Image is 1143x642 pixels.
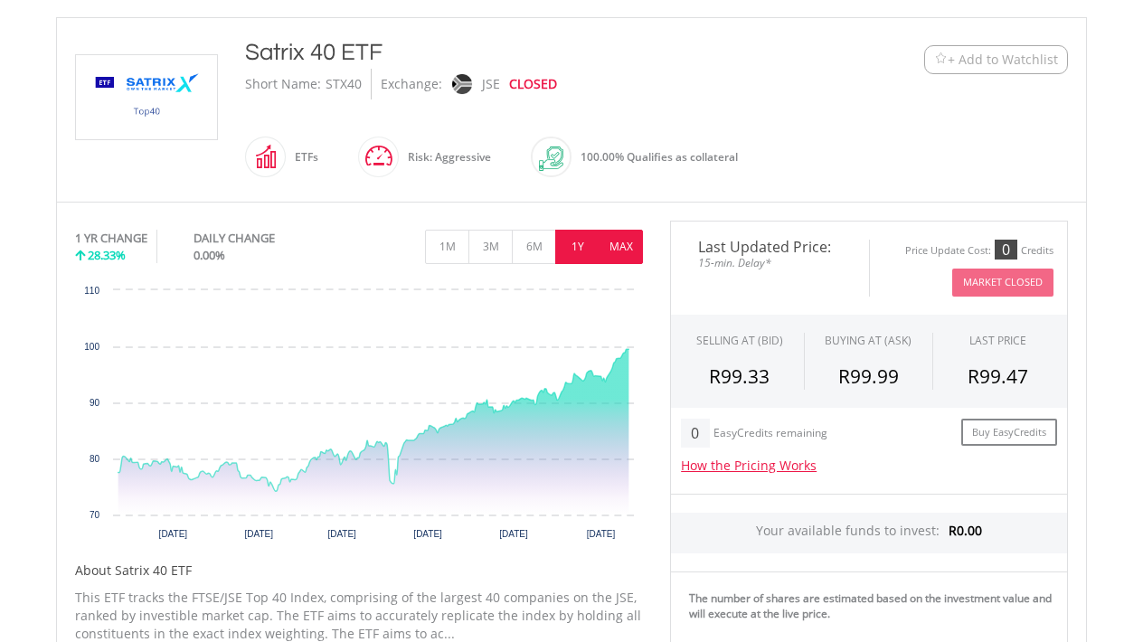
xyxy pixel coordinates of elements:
div: DAILY CHANGE [194,230,335,247]
div: STX40 [326,69,362,99]
text: 80 [90,454,100,464]
text: [DATE] [159,529,188,539]
img: collateral-qualifying-green.svg [539,146,563,171]
button: 6M [512,230,556,264]
div: 0 [681,419,709,448]
button: 3M [468,230,513,264]
text: [DATE] [245,529,274,539]
div: Short Name: [245,69,321,99]
div: The number of shares are estimated based on the investment value and will execute at the live price. [689,590,1060,621]
div: Risk: Aggressive [399,136,491,179]
button: 1M [425,230,469,264]
text: 70 [90,510,100,520]
h5: About Satrix 40 ETF [75,562,643,580]
span: 28.33% [88,247,126,263]
button: 1Y [555,230,600,264]
a: Buy EasyCredits [961,419,1057,447]
text: [DATE] [413,529,442,539]
text: [DATE] [587,529,616,539]
div: CLOSED [509,69,557,99]
div: ETFs [286,136,318,179]
div: Exchange: [381,69,442,99]
text: 110 [84,286,99,296]
img: jse.png [452,74,472,94]
span: Last Updated Price: [685,240,855,254]
div: LAST PRICE [969,333,1026,348]
button: MAX [599,230,643,264]
text: [DATE] [327,529,356,539]
span: 15-min. Delay* [685,254,855,271]
div: SELLING AT (BID) [696,333,783,348]
div: EasyCredits remaining [713,427,827,442]
span: BUYING AT (ASK) [825,333,912,348]
a: How the Pricing Works [681,457,817,474]
img: EQU.ZA.STX40.png [79,55,214,139]
span: R99.33 [709,363,770,389]
text: [DATE] [499,529,528,539]
div: JSE [482,69,500,99]
img: Watchlist [934,52,948,66]
text: 90 [90,398,100,408]
span: R99.47 [968,363,1028,389]
div: Price Update Cost: [905,244,991,258]
span: R99.99 [838,363,899,389]
svg: Interactive chart [75,281,643,552]
div: Chart. Highcharts interactive chart. [75,281,643,552]
span: 0.00% [194,247,225,263]
button: Watchlist + Add to Watchlist [924,45,1068,74]
span: + Add to Watchlist [948,51,1058,69]
div: 1 YR CHANGE [75,230,147,247]
div: 0 [995,240,1017,260]
span: 100.00% Qualifies as collateral [581,149,738,165]
text: 100 [84,342,99,352]
span: R0.00 [949,522,982,539]
div: Your available funds to invest: [671,513,1067,553]
button: Market Closed [952,269,1053,297]
div: Satrix 40 ETF [245,36,813,69]
div: Credits [1021,244,1053,258]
